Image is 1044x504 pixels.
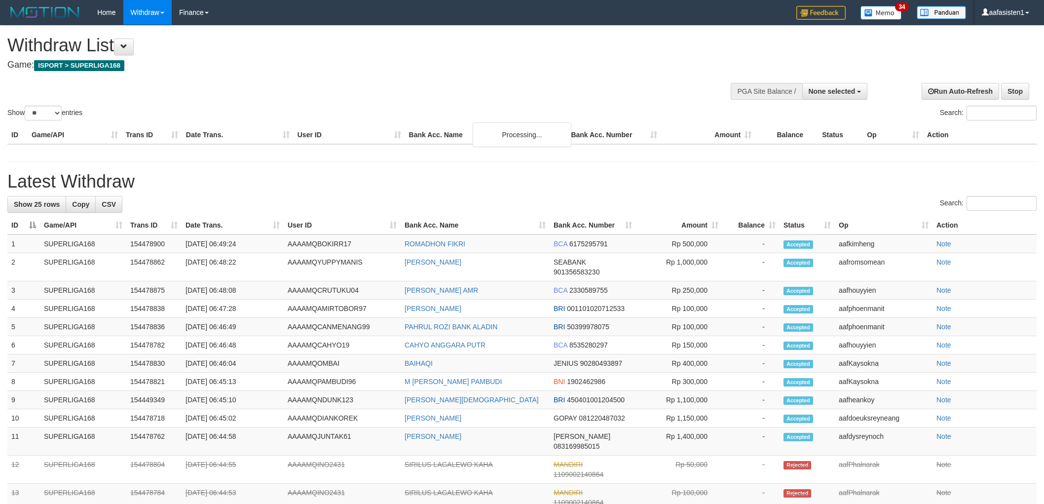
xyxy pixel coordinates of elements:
td: Rp 1,100,000 [636,391,722,409]
td: 154449349 [126,391,182,409]
td: aafPhalnarak [835,456,932,484]
a: M [PERSON_NAME] PAMBUDI [405,378,502,386]
td: 2 [7,253,40,281]
td: 4 [7,300,40,318]
td: - [722,234,780,253]
span: Accepted [783,287,813,295]
a: CSV [95,196,122,213]
span: Accepted [783,378,813,387]
td: 6 [7,336,40,354]
a: Note [936,461,951,468]
span: [PERSON_NAME] [554,432,610,440]
td: Rp 100,000 [636,300,722,318]
td: 8 [7,373,40,391]
a: Note [936,489,951,497]
a: Stop [1001,83,1029,100]
td: Rp 50,000 [636,456,722,484]
span: MANDIRI [554,489,583,497]
td: - [722,253,780,281]
a: ROMADHON FIKRI [405,240,465,248]
td: - [722,336,780,354]
td: SUPERLIGA168 [40,354,126,373]
td: aafKaysokna [835,354,932,373]
td: - [722,354,780,373]
a: Show 25 rows [7,196,66,213]
td: 154478804 [126,456,182,484]
td: SUPERLIGA168 [40,456,126,484]
span: Show 25 rows [14,200,60,208]
th: Trans ID: activate to sort column ascending [126,216,182,234]
td: Rp 150,000 [636,336,722,354]
th: Bank Acc. Number: activate to sort column ascending [550,216,636,234]
th: ID [7,126,28,144]
td: AAAAMQCAHYO19 [284,336,401,354]
span: Copy 2330589755 to clipboard [569,286,608,294]
td: 7 [7,354,40,373]
th: Balance [755,126,818,144]
a: [PERSON_NAME] [405,414,461,422]
td: AAAAMQCRUTUKU04 [284,281,401,300]
a: PAHRUL ROZI BANK ALADIN [405,323,497,331]
span: BCA [554,240,567,248]
span: MANDIRI [554,461,583,468]
a: Run Auto-Refresh [922,83,999,100]
td: 5 [7,318,40,336]
td: SUPERLIGA168 [40,300,126,318]
span: Copy 6175295791 to clipboard [569,240,608,248]
td: 154478838 [126,300,182,318]
td: aafhouyyien [835,336,932,354]
td: - [722,318,780,336]
td: Rp 1,000,000 [636,253,722,281]
h1: Withdraw List [7,36,686,55]
td: SUPERLIGA168 [40,253,126,281]
td: 154478836 [126,318,182,336]
span: GOPAY [554,414,577,422]
td: Rp 1,400,000 [636,427,722,456]
td: 154478900 [126,234,182,253]
td: aafhouyyien [835,281,932,300]
th: Balance: activate to sort column ascending [722,216,780,234]
div: PGA Site Balance / [731,83,802,100]
th: Bank Acc. Number [567,126,661,144]
img: Button%20Memo.svg [860,6,902,20]
td: 1 [7,234,40,253]
td: [DATE] 06:48:08 [182,281,284,300]
span: Accepted [783,433,813,441]
td: AAAAMQYUPPYMANIS [284,253,401,281]
span: Copy 90280493897 to clipboard [580,359,623,367]
a: Note [936,396,951,404]
h1: Latest Withdraw [7,172,1037,192]
td: AAAAMQDIANKOREK [284,409,401,427]
span: Rejected [783,489,811,498]
span: Copy 901356583230 to clipboard [554,268,599,276]
a: [PERSON_NAME] [405,305,461,312]
span: BCA [554,286,567,294]
th: Status [818,126,863,144]
span: BNI [554,378,565,386]
a: Note [936,305,951,312]
a: Note [936,323,951,331]
td: 154478875 [126,281,182,300]
a: [PERSON_NAME] AMR [405,286,478,294]
td: SUPERLIGA168 [40,373,126,391]
span: Accepted [783,360,813,368]
th: Bank Acc. Name [405,126,567,144]
td: Rp 250,000 [636,281,722,300]
td: aafheankoy [835,391,932,409]
a: Note [936,432,951,440]
td: Rp 400,000 [636,354,722,373]
label: Search: [940,106,1037,120]
th: Amount: activate to sort column ascending [636,216,722,234]
td: SUPERLIGA168 [40,336,126,354]
span: Copy 8535280297 to clipboard [569,341,608,349]
span: Copy 1109002140864 to clipboard [554,470,603,478]
a: CAHYO ANGGARA PUTR [405,341,485,349]
td: [DATE] 06:44:58 [182,427,284,456]
img: panduan.png [917,6,966,19]
span: SEABANK [554,258,586,266]
td: Rp 1,150,000 [636,409,722,427]
th: Date Trans.: activate to sort column ascending [182,216,284,234]
td: [DATE] 06:46:49 [182,318,284,336]
th: Bank Acc. Name: activate to sort column ascending [401,216,550,234]
th: ID: activate to sort column descending [7,216,40,234]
